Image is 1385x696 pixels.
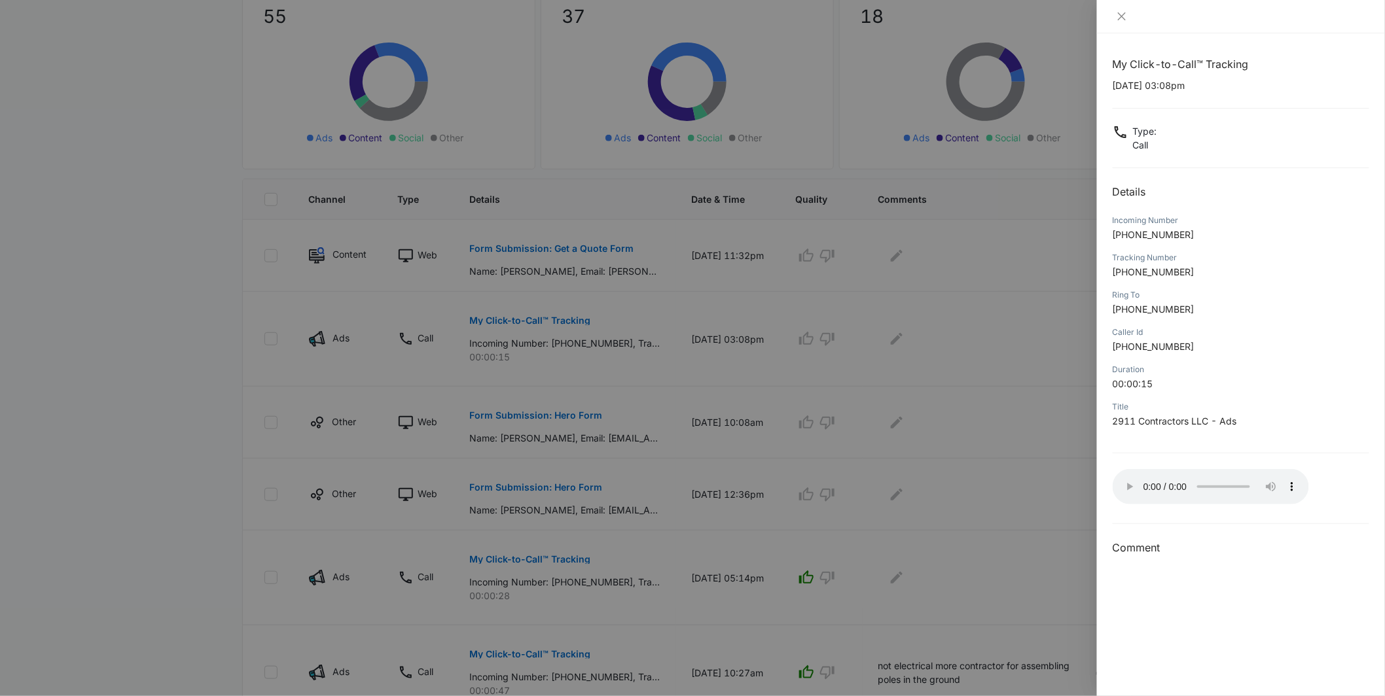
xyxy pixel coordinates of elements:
span: [PHONE_NUMBER] [1113,341,1195,352]
div: Tracking Number [1113,252,1369,264]
p: Call [1133,138,1157,152]
h1: My Click-to-Call™ Tracking [1113,56,1369,72]
img: logo_orange.svg [21,21,31,31]
p: Type : [1133,124,1157,138]
div: Domain Overview [50,77,117,86]
span: close [1117,11,1127,22]
span: 2911 Contractors LLC - Ads [1113,415,1237,426]
span: 00:00:15 [1113,378,1153,389]
img: tab_domain_overview_orange.svg [35,76,46,86]
p: [DATE] 03:08pm [1113,78,1369,92]
audio: Your browser does not support the audio tag. [1113,469,1309,504]
div: Duration [1113,364,1369,375]
img: tab_keywords_by_traffic_grey.svg [130,76,141,86]
button: Close [1113,10,1131,22]
div: Incoming Number [1113,215,1369,226]
span: [PHONE_NUMBER] [1113,229,1195,240]
div: Domain: [DOMAIN_NAME] [34,34,144,44]
div: Title [1113,401,1369,413]
div: Caller Id [1113,326,1369,338]
div: Keywords by Traffic [145,77,221,86]
span: [PHONE_NUMBER] [1113,304,1195,315]
div: v 4.0.25 [37,21,64,31]
span: [PHONE_NUMBER] [1113,266,1195,277]
div: Ring To [1113,289,1369,301]
h2: Details [1113,184,1369,200]
h3: Comment [1113,540,1369,555]
img: website_grey.svg [21,34,31,44]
